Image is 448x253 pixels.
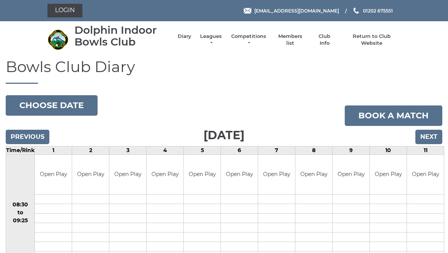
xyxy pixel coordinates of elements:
[6,146,35,154] td: Time/Rink
[333,155,369,195] td: Open Play
[178,33,191,40] a: Diary
[333,146,370,154] td: 9
[109,146,147,154] td: 3
[370,146,407,154] td: 10
[199,33,223,47] a: Leagues
[415,130,442,144] input: Next
[258,155,295,195] td: Open Play
[35,155,72,195] td: Open Play
[147,155,183,195] td: Open Play
[221,146,258,154] td: 6
[74,24,170,48] div: Dolphin Indoor Bowls Club
[295,155,332,195] td: Open Play
[370,155,407,195] td: Open Play
[35,146,72,154] td: 1
[47,29,68,50] img: Dolphin Indoor Bowls Club
[352,7,393,14] a: Phone us 01202 675551
[254,8,339,13] span: [EMAIL_ADDRESS][DOMAIN_NAME]
[274,33,306,47] a: Members list
[407,146,444,154] td: 11
[221,155,258,195] td: Open Play
[295,146,333,154] td: 8
[147,146,184,154] td: 4
[244,7,339,14] a: Email [EMAIL_ADDRESS][DOMAIN_NAME]
[314,33,336,47] a: Club Info
[109,155,146,195] td: Open Play
[72,146,109,154] td: 2
[47,4,82,17] a: Login
[184,155,221,195] td: Open Play
[353,8,359,14] img: Phone us
[407,155,444,195] td: Open Play
[343,33,401,47] a: Return to Club Website
[6,130,49,144] input: Previous
[345,105,442,126] a: Book a match
[6,58,442,84] h1: Bowls Club Diary
[230,33,267,47] a: Competitions
[244,8,251,14] img: Email
[258,146,295,154] td: 7
[6,95,98,116] button: Choose date
[72,155,109,195] td: Open Play
[184,146,221,154] td: 5
[363,8,393,13] span: 01202 675551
